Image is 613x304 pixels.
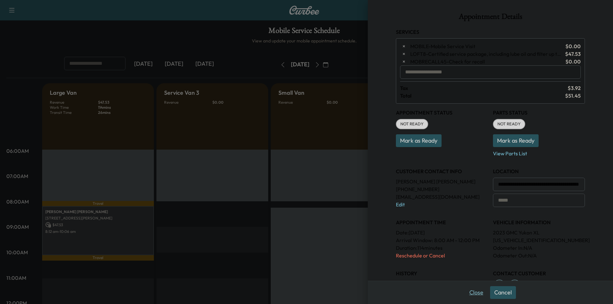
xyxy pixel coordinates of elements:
h3: CUSTOMER CONTACT INFO [396,167,488,175]
button: Cancel [490,286,516,299]
span: $ 3.92 [568,84,581,92]
h3: Services [396,28,585,36]
h3: CONTACT CUSTOMER [493,270,585,277]
span: Total [400,92,565,100]
h3: VEHICLE INFORMATION [493,219,585,226]
p: [PERSON_NAME] [PERSON_NAME] [396,178,488,185]
span: Mobile Service Visit [410,42,563,50]
p: Date: [DATE] [396,229,488,236]
button: Mark as Ready [396,134,442,147]
span: $ 0.00 [565,58,581,65]
span: $ 47.53 [565,50,581,58]
span: $ 0.00 [565,42,581,50]
h3: APPOINTMENT TIME [396,219,488,226]
p: 2023 GMC Yukon XL [493,229,585,236]
h3: Appointment Status [396,109,488,116]
h3: Parts Status [493,109,585,116]
span: NOT READY [494,121,525,127]
p: [US_VEHICLE_IDENTIFICATION_NUMBER] [493,236,585,244]
p: [PHONE_NUMBER] [396,185,488,193]
a: Edit [396,201,405,208]
h3: History [396,270,488,277]
button: Mark as Ready [493,134,539,147]
p: Created By : [PERSON_NAME] [396,280,488,287]
p: Reschedule or Cancel [396,252,488,259]
p: Arrival Window: [396,236,488,244]
h3: LOCATION [493,167,585,175]
span: Certified service package, including lube oil and filter up to 8 quarts, tire rotation. [410,50,563,58]
span: $ 51.45 [565,92,581,100]
p: View Parts List [493,147,585,157]
span: 8:00 AM - 12:00 PM [434,236,480,244]
p: Odometer In: N/A [493,244,585,252]
p: [EMAIL_ADDRESS][DOMAIN_NAME] [396,193,488,201]
span: Tax [400,84,568,92]
span: NOT READY [397,121,428,127]
p: Duration: 114 minutes [396,244,488,252]
span: Check for recall [410,58,563,65]
p: Odometer Out: N/A [493,252,585,259]
button: Close [465,286,488,299]
h1: Appointment Details [396,13,585,23]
